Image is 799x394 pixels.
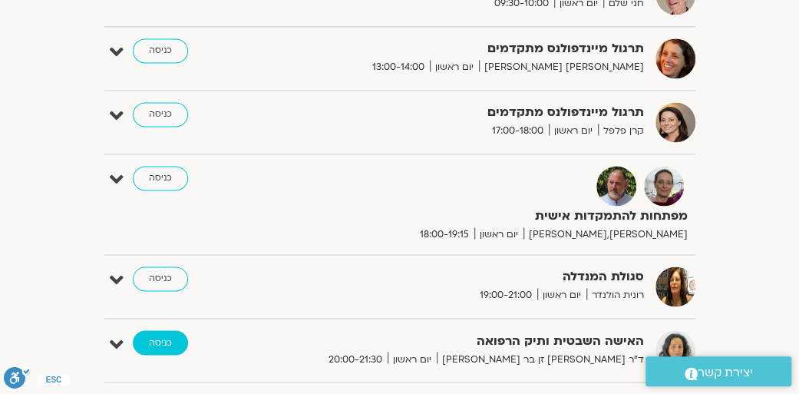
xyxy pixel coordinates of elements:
strong: תרגול מיינדפולנס מתקדמים [314,102,644,123]
strong: תרגול מיינדפולנס מתקדמים [314,38,644,59]
span: 17:00-18:00 [487,123,549,139]
span: 18:00-19:15 [414,227,474,243]
span: 19:00-21:00 [474,287,537,303]
span: ד״ר [PERSON_NAME] זן בר [PERSON_NAME] [437,351,644,367]
strong: מפתחות להתמקדות אישית [358,206,688,227]
span: 13:00-14:00 [367,59,430,75]
span: יום ראשון [549,123,598,139]
a: יצירת קשר [645,356,791,386]
span: רונית הולנדר [586,287,644,303]
span: יום ראשון [537,287,586,303]
a: כניסה [133,38,188,63]
span: 20:00-21:30 [323,351,388,367]
a: כניסה [133,102,188,127]
span: [PERSON_NAME],[PERSON_NAME] [523,227,688,243]
span: יום ראשון [474,227,523,243]
strong: סגולת המנדלה [314,267,644,287]
span: [PERSON_NAME] [PERSON_NAME] [479,59,644,75]
span: יום ראשון [388,351,437,367]
strong: האישה השבטית ותיק הרפואה [314,330,644,351]
span: קרן פלפל [598,123,644,139]
span: יום ראשון [430,59,479,75]
a: כניסה [133,166,188,190]
span: יצירת קשר [698,363,753,383]
a: כניסה [133,330,188,355]
a: כניסה [133,267,188,291]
